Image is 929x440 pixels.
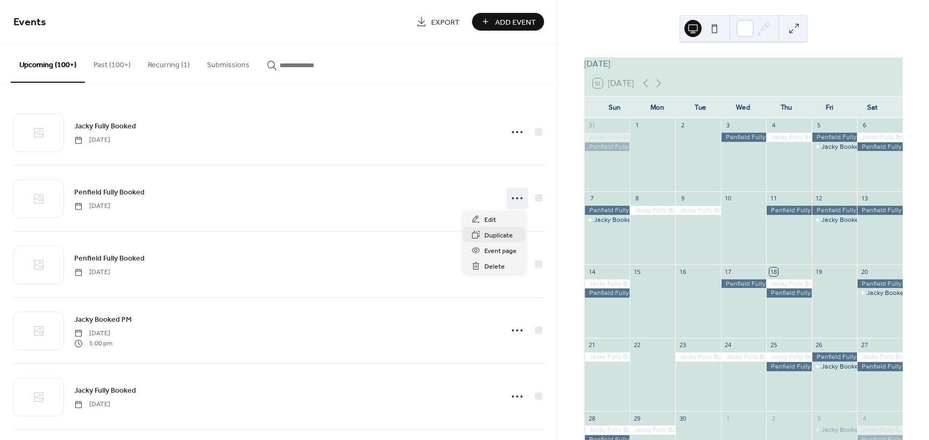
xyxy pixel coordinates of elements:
div: 5 [815,121,823,129]
span: Jacky Fully Booked [74,385,136,396]
span: Event page [484,246,517,257]
div: Penfield Fully Booked [857,362,903,371]
div: 26 [815,341,823,349]
span: Jacky Fully Booked [74,121,136,132]
div: 15 [633,268,641,276]
div: 12 [815,194,823,203]
span: Penfield Fully Booked [74,253,145,264]
span: [DATE] [74,268,110,277]
button: Add Event [472,13,544,31]
div: Jacky Booked PM [821,215,874,225]
span: [DATE] [74,201,110,211]
div: Jacky Booked PM [821,362,874,371]
a: Penfield Fully Booked [74,186,145,198]
div: Jacky Booked PM [857,288,903,298]
span: Export [431,17,460,28]
span: [DATE] [74,400,110,409]
span: Add Event [495,17,536,28]
div: Jacky Fully Booked [675,206,721,215]
div: 19 [815,268,823,276]
div: Jacky Fully Booked [630,206,675,215]
div: Jacky Fully Booked [584,133,630,142]
button: Upcoming (100+) [11,44,85,83]
div: 18 [769,268,777,276]
div: Jacky Fully Booked [857,425,903,435]
div: 4 [860,414,868,422]
div: Fri [808,97,851,118]
div: 7 [588,194,596,203]
div: Penfield Fully Booked [766,206,812,215]
div: Jacky Fully Booked [584,279,630,288]
div: 30 [678,414,687,422]
div: 31 [588,121,596,129]
div: 28 [588,414,596,422]
div: Sun [593,97,636,118]
span: [DATE] [74,329,112,338]
div: 10 [724,194,732,203]
div: Penfield Fully Booked [812,133,857,142]
div: Jacky Booked PM [812,215,857,225]
div: Jacky Booked PM [821,425,874,435]
button: Recurring (1) [139,44,198,82]
div: 25 [769,341,777,349]
div: Wed [722,97,765,118]
div: Sat [851,97,894,118]
span: [DATE] [74,135,110,145]
div: Penfield Fully Booked [857,279,903,288]
div: Jacky Fully Booked [675,352,721,362]
div: Tue [679,97,722,118]
div: Jacky Fully Booked [857,352,903,362]
div: 20 [860,268,868,276]
div: Penfield Fully Booked [766,288,812,298]
div: Jacky Booked PM [821,142,874,152]
div: Jacky Booked PM [584,215,630,225]
div: 13 [860,194,868,203]
div: Penfield Fully Booked [584,206,630,215]
div: 3 [815,414,823,422]
div: Jacky Fully Booked [721,352,767,362]
div: Thu [765,97,808,118]
div: Penfield Fully Booked [812,206,857,215]
span: Duplicate [484,230,513,241]
span: Delete [484,261,505,272]
div: Penfield Fully Booked [721,279,767,288]
div: 16 [678,268,687,276]
div: 17 [724,268,732,276]
div: Penfield Fully Booked [721,133,767,142]
div: Jacky Fully Booked [630,425,675,435]
span: Jacky Booked PM [74,314,132,326]
span: Events [13,12,46,33]
a: Jacky Booked PM [74,313,132,326]
div: 9 [678,194,687,203]
div: 2 [769,414,777,422]
div: Jacky Booked PM [812,362,857,371]
div: Jacky Booked PM [867,288,919,298]
div: 2 [678,121,687,129]
div: Jacky Fully Booked [584,352,630,362]
div: 23 [678,341,687,349]
div: Penfield Fully Booked [857,142,903,152]
div: 21 [588,341,596,349]
div: Jacky Booked PM [812,142,857,152]
div: 11 [769,194,777,203]
div: 8 [633,194,641,203]
div: 1 [633,121,641,129]
div: 14 [588,268,596,276]
div: Penfield Fully Booked [812,352,857,362]
a: Jacky Fully Booked [74,120,136,132]
div: Jacky Booked PM [812,425,857,435]
a: Jacky Fully Booked [74,384,136,396]
button: Past (100+) [85,44,139,82]
span: 5:00 pm [74,338,112,348]
a: Export [408,13,468,31]
div: 3 [724,121,732,129]
div: 6 [860,121,868,129]
div: 1 [724,414,732,422]
div: Penfield Fully Booked [857,206,903,215]
div: 24 [724,341,732,349]
div: Jacky Fully Booked [766,133,812,142]
a: Penfield Fully Booked [74,252,145,264]
div: Jacky Fully Booked [584,425,630,435]
div: Jacky Fully Booked [857,133,903,142]
div: Penfield Fully Booked [584,142,630,152]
